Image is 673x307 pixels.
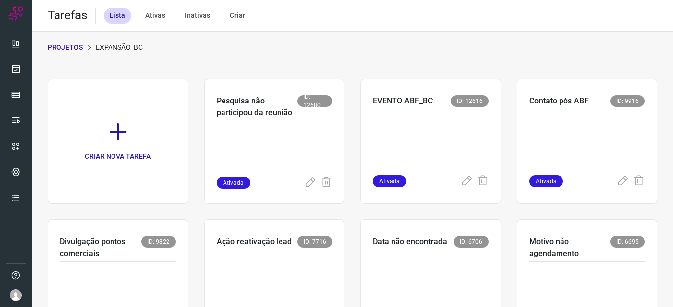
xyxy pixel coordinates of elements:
div: Ativas [139,8,171,24]
span: ID: 6695 [610,236,645,248]
h2: Tarefas [48,8,87,23]
div: Inativas [179,8,216,24]
p: Ação reativação lead [217,236,292,248]
span: ID: 9916 [610,95,645,107]
div: Criar [224,8,251,24]
img: avatar-user-boy.jpg [10,289,22,301]
p: PROJETOS [48,42,83,52]
div: Lista [104,8,131,24]
span: Ativada [529,175,563,187]
p: Expansão_BC [96,42,143,52]
span: Ativada [217,177,250,189]
p: Pesquisa não participou da reunião [217,95,298,119]
img: Logo [8,6,23,21]
span: ID: 6706 [454,236,489,248]
p: EVENTO ABF_BC [373,95,433,107]
span: ID: 9822 [141,236,176,248]
span: ID: 12680 [297,95,332,107]
span: ID: 12616 [451,95,489,107]
span: ID: 7716 [297,236,332,248]
p: Motivo não agendamento [529,236,611,259]
p: CRIAR NOVA TAREFA [85,152,151,162]
p: Divulgação pontos comerciais [60,236,141,259]
p: Data não encontrada [373,236,447,248]
a: CRIAR NOVA TAREFA [48,79,188,204]
p: Contato pós ABF [529,95,589,107]
span: Ativada [373,175,406,187]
